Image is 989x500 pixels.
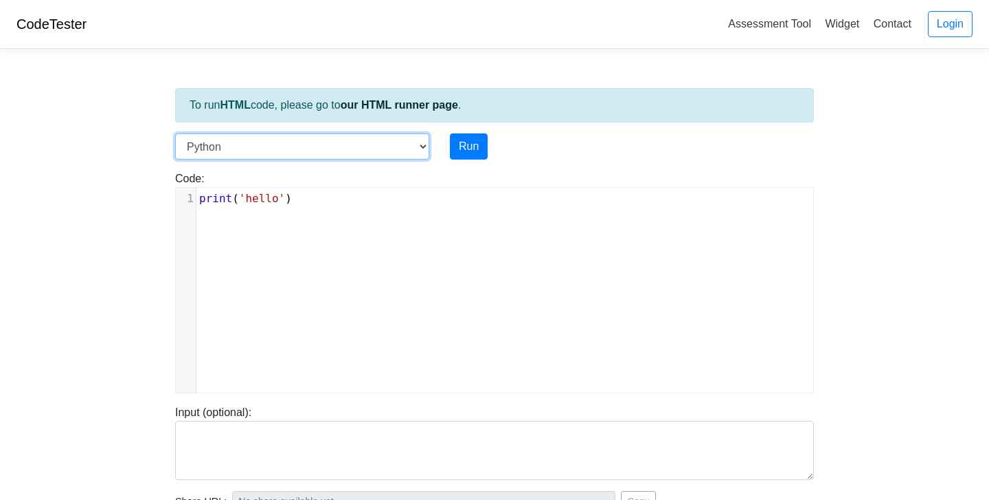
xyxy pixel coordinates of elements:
[819,12,865,35] a: Widget
[165,404,824,480] div: Input (optional):
[16,17,87,32] a: CodeTester
[220,99,250,111] strong: HTML
[450,133,488,160] button: Run
[868,12,917,35] a: Contact
[723,12,817,35] a: Assessment Tool
[176,191,196,207] div: 1
[239,192,285,205] span: 'hello'
[175,88,814,122] div: To run code, please go to .
[928,11,973,37] a: Login
[165,171,824,393] div: Code:
[199,192,292,205] span: ( )
[341,99,458,111] a: our HTML runner page
[199,192,232,205] span: print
